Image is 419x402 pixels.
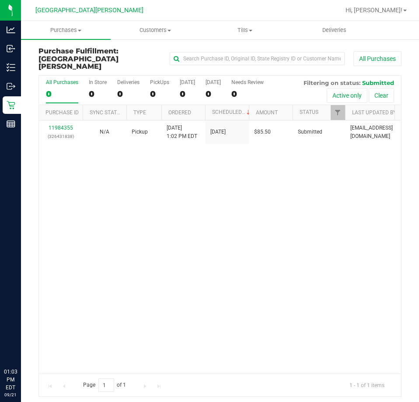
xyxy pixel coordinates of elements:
span: Page of 1 [76,378,133,392]
inline-svg: Inbound [7,44,15,53]
button: All Purchases [353,51,402,66]
span: Filtering on status: [304,79,360,86]
input: 1 [98,378,114,392]
div: PickUps [150,79,169,85]
a: Purchase ID [45,109,79,116]
inline-svg: Inventory [7,63,15,72]
span: [DATE] 1:02 PM EDT [167,124,197,141]
div: 0 [206,89,221,99]
inline-svg: Analytics [7,25,15,34]
h3: Purchase Fulfillment: [38,47,160,71]
a: Deliveries [290,21,379,39]
div: 0 [117,89,140,99]
a: Filter [331,105,345,120]
div: 0 [231,89,264,99]
p: (326431838) [44,132,77,141]
div: 0 [46,89,78,99]
span: Submitted [362,79,394,86]
span: [DATE] [210,128,226,136]
div: 0 [89,89,107,99]
span: Submitted [298,128,322,136]
a: Last Updated By [352,109,396,116]
span: 1 - 1 of 1 items [342,378,391,391]
div: [DATE] [180,79,195,85]
a: Amount [256,109,278,116]
a: Ordered [168,109,191,116]
div: Deliveries [117,79,140,85]
span: Customers [111,26,200,34]
inline-svg: Reports [7,120,15,128]
p: 01:03 PM EDT [4,368,17,391]
a: Type [133,109,146,116]
a: Tills [200,21,290,39]
div: [DATE] [206,79,221,85]
div: All Purchases [46,79,78,85]
div: 0 [150,89,169,99]
span: Not Applicable [100,129,109,135]
div: 0 [180,89,195,99]
span: Hi, [PERSON_NAME]! [346,7,402,14]
a: Customers [111,21,200,39]
span: Tills [201,26,290,34]
span: [GEOGRAPHIC_DATA][PERSON_NAME] [35,7,143,14]
span: Purchases [21,26,111,34]
span: $85.50 [254,128,271,136]
span: Pickup [132,128,148,136]
button: Clear [369,88,394,103]
inline-svg: Retail [7,101,15,109]
a: Status [300,109,318,115]
input: Search Purchase ID, Original ID, State Registry ID or Customer Name... [170,52,345,65]
a: Purchases [21,21,111,39]
a: Sync Status [90,109,123,116]
p: 09/21 [4,391,17,398]
iframe: Resource center [9,332,35,358]
button: N/A [100,128,109,136]
div: Needs Review [231,79,264,85]
span: [GEOGRAPHIC_DATA][PERSON_NAME] [38,55,119,71]
inline-svg: Outbound [7,82,15,91]
span: Deliveries [311,26,358,34]
button: Active only [327,88,367,103]
div: In Store [89,79,107,85]
a: 11984355 [49,125,73,131]
a: Scheduled [212,109,252,115]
